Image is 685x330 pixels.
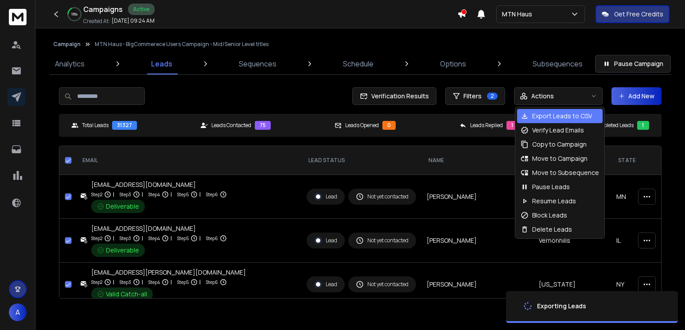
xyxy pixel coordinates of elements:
div: [EMAIL_ADDRESS][DOMAIN_NAME] [91,180,227,189]
p: Leads Opened [345,122,379,129]
p: Step 5 [177,190,189,199]
a: Leads [146,53,178,74]
p: Step 6 [206,190,218,199]
p: Move to Campaign [532,154,588,163]
span: Verification Results [368,92,429,101]
div: 0 [382,121,396,130]
p: Step 2 [91,234,102,243]
div: Not yet contacted [356,237,409,245]
p: Verify Lead Emails [532,126,584,135]
p: Options [440,58,466,69]
p: | [142,190,143,199]
p: | [171,278,172,287]
p: Leads Contacted [211,122,251,129]
p: | [142,278,143,287]
div: 31327 [112,121,137,130]
button: Get Free Credits [595,5,669,23]
p: Schedule [343,58,374,69]
div: 1 [637,121,649,130]
a: Schedule [338,53,379,74]
span: Deliverable [106,246,139,255]
p: Step 2 [91,278,102,287]
p: Step 4 [148,190,160,199]
div: 1 [506,121,518,130]
p: Step 2 [91,190,102,199]
p: Get Free Credits [614,10,663,19]
div: Not yet contacted [356,193,409,201]
p: Sequences [239,58,276,69]
p: | [113,278,114,287]
span: Valid Catch-all [106,290,147,299]
p: Leads Replied [470,122,503,129]
p: | [199,278,201,287]
p: | [171,190,172,199]
p: | [199,190,201,199]
p: Actions [531,92,554,101]
p: Step 3 [120,234,131,243]
div: Lead [314,193,337,201]
span: Deliverable [106,202,139,211]
div: Lead [314,237,337,245]
p: Completed Leads [593,122,634,129]
p: | [113,234,114,243]
p: Resume Leads [532,197,576,206]
p: Step 3 [120,278,131,287]
div: Lead [314,280,337,288]
p: Subsequences [533,58,583,69]
div: Not yet contacted [356,280,409,288]
p: Step 6 [206,278,218,287]
p: | [171,234,172,243]
p: Move to Subsequence [532,168,599,177]
div: Exporting Leads [537,302,586,311]
button: Verification Results [352,87,436,105]
td: [PERSON_NAME] [421,263,533,307]
div: Active [128,4,155,15]
button: Add New [611,87,662,105]
th: EMAIL [75,146,301,175]
p: | [113,190,114,199]
button: Pause Campaign [595,55,671,73]
p: Step 4 [148,234,160,243]
h1: Campaigns [83,4,123,15]
p: Copy to Campaign [532,140,587,149]
button: A [9,303,27,321]
p: | [142,234,143,243]
p: [DATE] 09:24 AM [112,17,155,24]
p: MTN Haus [502,10,536,19]
a: Options [435,53,471,74]
a: Subsequences [527,53,588,74]
p: 19 % [71,12,78,17]
p: Step 3 [120,190,131,199]
td: [US_STATE] [533,263,611,307]
button: Campaign [53,41,81,48]
p: Export Leads to CSV [532,112,592,120]
a: Analytics [50,53,90,74]
span: Filters [463,92,482,101]
p: | [199,234,201,243]
th: LEAD STATUS [301,146,421,175]
td: [PERSON_NAME] [421,219,533,263]
th: NAME [421,146,533,175]
p: MTN Haus - BigCommerece Users Campaign - Mid/Senior Level titles [95,41,269,48]
div: [EMAIL_ADDRESS][PERSON_NAME][DOMAIN_NAME] [91,268,246,277]
td: Vernonhills [533,219,611,263]
p: Step 4 [148,278,160,287]
div: 75 [255,121,271,130]
p: Block Leads [532,211,567,220]
span: 2 [487,93,498,100]
p: Total Leads [82,122,109,129]
button: Filters2 [445,87,505,105]
div: [EMAIL_ADDRESS][DOMAIN_NAME] [91,224,227,233]
p: Created At: [83,18,110,25]
td: [PERSON_NAME] [421,175,533,219]
p: Step 5 [177,278,189,287]
p: Pause Leads [532,182,570,191]
p: Step 6 [206,234,218,243]
p: Leads [151,58,172,69]
a: Sequences [234,53,282,74]
p: Delete Leads [532,225,572,234]
p: Analytics [55,58,85,69]
p: Step 5 [177,234,189,243]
